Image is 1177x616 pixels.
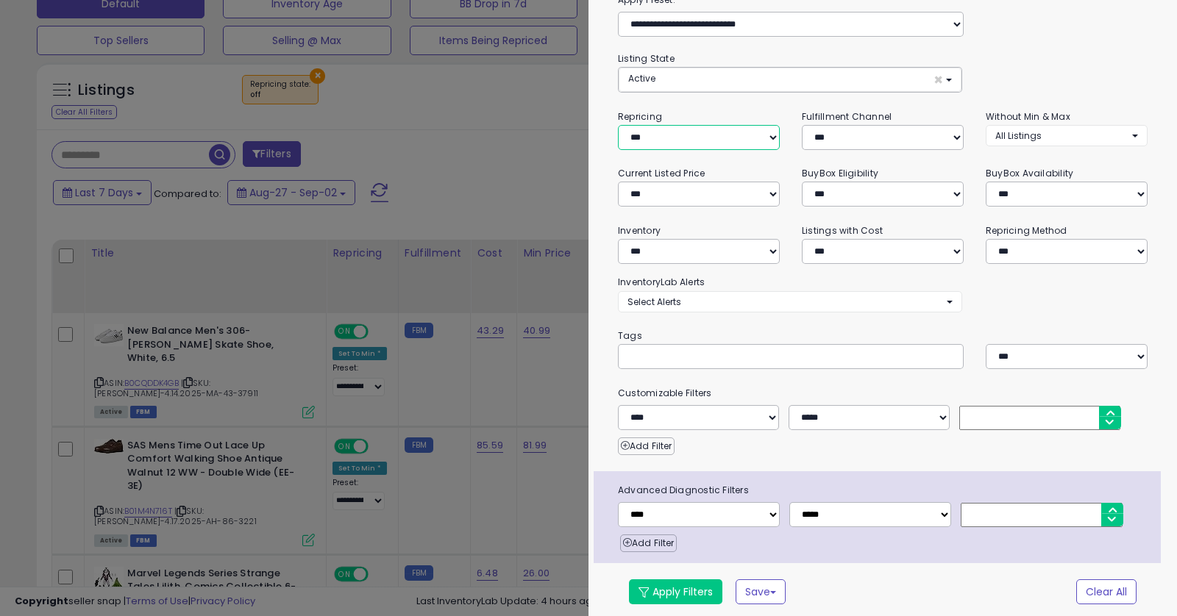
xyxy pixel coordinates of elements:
span: Active [628,72,655,85]
span: Select Alerts [627,296,681,308]
small: Current Listed Price [618,167,705,179]
small: Customizable Filters [607,385,1159,401]
small: Tags [607,328,1159,344]
button: All Listings [986,125,1148,146]
button: Active × [619,68,961,92]
small: Listings with Cost [802,224,883,237]
small: Inventory [618,224,661,237]
button: Add Filter [618,437,675,455]
small: Fulfillment Channel [802,110,892,123]
button: Add Filter [620,534,677,552]
small: InventoryLab Alerts [618,276,705,288]
small: BuyBox Availability [986,167,1073,179]
small: Without Min & Max [986,110,1070,123]
button: Apply Filters [629,579,722,604]
small: Repricing Method [986,224,1067,237]
span: × [934,72,943,87]
button: Clear All [1076,579,1137,604]
small: Repricing [618,110,662,123]
span: All Listings [995,129,1042,142]
span: Advanced Diagnostic Filters [607,482,1161,498]
small: BuyBox Eligibility [802,167,878,179]
button: Select Alerts [618,291,962,312]
button: Save [736,579,786,604]
small: Listing State [618,52,675,65]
